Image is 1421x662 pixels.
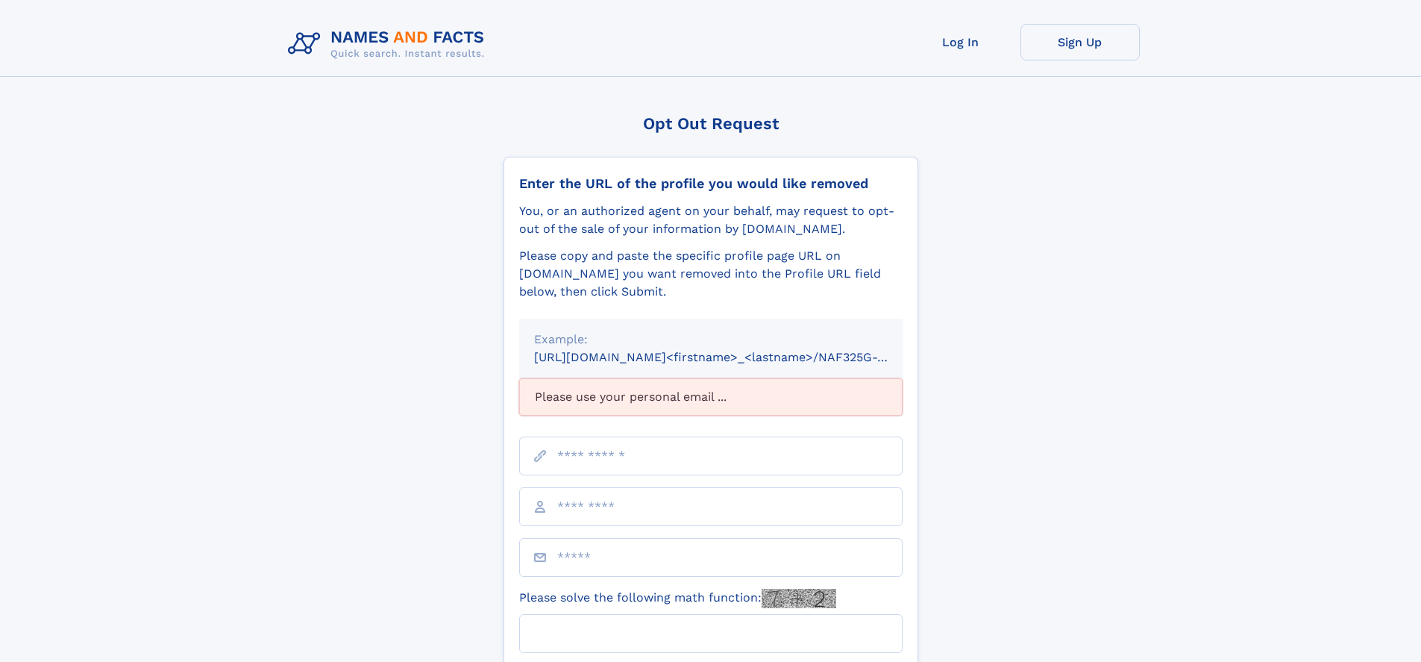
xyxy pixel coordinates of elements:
div: Please copy and paste the specific profile page URL on [DOMAIN_NAME] you want removed into the Pr... [519,247,903,301]
label: Please solve the following math function: [519,589,836,608]
div: You, or an authorized agent on your behalf, may request to opt-out of the sale of your informatio... [519,202,903,238]
a: Sign Up [1020,24,1140,60]
img: Logo Names and Facts [282,24,497,64]
div: Opt Out Request [504,114,918,133]
a: Log In [901,24,1020,60]
div: Please use your personal email ... [519,378,903,416]
div: Enter the URL of the profile you would like removed [519,175,903,192]
small: [URL][DOMAIN_NAME]<firstname>_<lastname>/NAF325G-xxxxxxxx [534,350,931,364]
div: Example: [534,331,888,349]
